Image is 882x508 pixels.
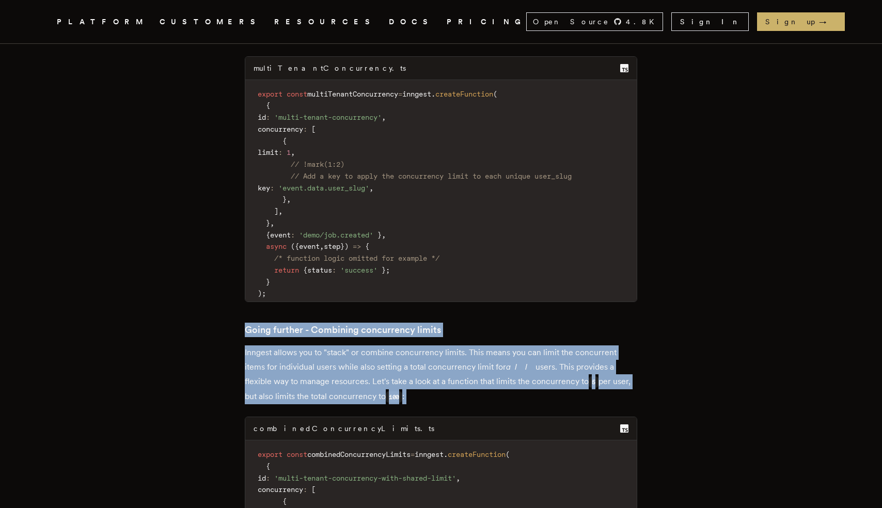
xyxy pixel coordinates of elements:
[295,242,299,250] span: {
[448,450,506,458] span: createFunction
[307,266,332,274] span: status
[282,195,287,203] span: }
[303,485,307,494] span: :
[266,474,270,482] span: :
[332,266,336,274] span: :
[626,17,660,27] span: 4.8 K
[258,125,303,133] span: concurrency
[274,266,299,274] span: return
[444,450,448,458] span: .
[299,242,320,250] span: event
[274,474,456,482] span: 'multi-tenant-concurrency-with-shared-limit'
[254,63,406,73] div: multiTenantConcurrency.ts
[287,148,291,156] span: 1
[340,266,377,274] span: 'success'
[245,345,637,404] p: Inngest allows you to "stack" or combine concurrency limits. This means you can limit the concurr...
[447,15,526,28] a: PRICING
[274,207,278,215] span: ]
[382,113,386,121] span: ,
[291,148,295,156] span: ,
[324,242,340,250] span: step
[344,242,349,250] span: )
[258,474,266,482] span: id
[258,90,282,98] span: export
[274,15,376,28] button: RESOURCES
[382,266,386,274] span: }
[287,90,307,98] span: const
[57,15,147,28] button: PLATFORM
[589,376,598,388] code: 5
[431,90,435,98] span: .
[258,148,278,156] span: limit
[398,90,402,98] span: =
[369,184,373,192] span: ,
[307,90,398,98] span: multiTenantConcurrency
[282,497,287,505] span: {
[303,125,307,133] span: :
[415,450,444,458] span: inngest
[278,184,369,192] span: 'event.data.user_slug'
[493,90,497,98] span: (
[266,462,270,470] span: {
[266,101,270,109] span: {
[245,323,637,337] h3: Going further - Combining concurrency limits
[757,12,845,31] a: Sign up
[386,266,390,274] span: ;
[270,184,274,192] span: :
[258,450,282,458] span: export
[307,450,411,458] span: combinedConcurrencyLimits
[506,362,535,372] em: all
[291,160,344,168] span: // !mark(1:2)
[270,219,274,227] span: ,
[266,231,270,239] span: {
[402,90,431,98] span: inngest
[411,450,415,458] span: =
[435,90,493,98] span: createFunction
[299,231,373,239] span: 'demo/job.created'
[533,17,609,27] span: Open Source
[258,184,270,192] span: key
[258,113,266,121] span: id
[671,12,749,31] a: Sign In
[258,289,262,297] span: )
[291,172,572,180] span: // Add a key to apply the concurrency limit to each unique user_slug
[311,485,316,494] span: [
[389,15,434,28] a: DOCS
[266,242,287,250] span: async
[819,17,837,27] span: →
[386,391,402,403] code: 100
[353,242,361,250] span: =>
[266,113,270,121] span: :
[258,485,303,494] span: concurrency
[160,15,262,28] a: CUSTOMERS
[287,450,307,458] span: const
[340,242,344,250] span: }
[274,254,439,262] span: /* function logic omitted for example */
[303,266,307,274] span: {
[254,423,434,434] div: combinedConcurrencyLimits.ts
[274,113,382,121] span: 'multi-tenant-concurrency'
[278,207,282,215] span: ,
[291,231,295,239] span: :
[311,125,316,133] span: [
[282,137,287,145] span: {
[278,148,282,156] span: :
[291,242,295,250] span: (
[262,289,266,297] span: ;
[320,242,324,250] span: ,
[506,450,510,458] span: (
[287,195,291,203] span: ,
[382,231,386,239] span: ,
[270,231,291,239] span: event
[365,242,369,250] span: {
[377,231,382,239] span: }
[266,219,270,227] span: }
[456,474,460,482] span: ,
[266,278,270,286] span: }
